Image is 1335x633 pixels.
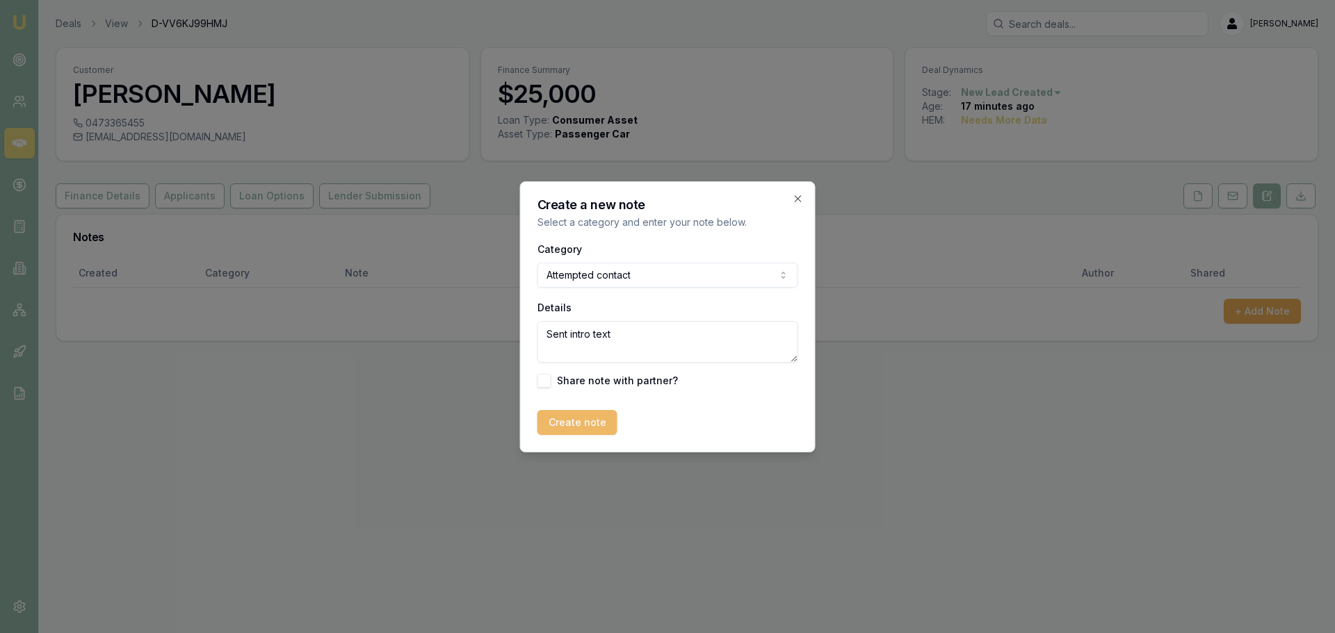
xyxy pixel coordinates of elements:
[537,321,798,363] textarea: Sent intro text
[537,243,582,255] label: Category
[537,410,617,435] button: Create note
[537,215,798,229] p: Select a category and enter your note below.
[537,302,572,313] label: Details
[557,376,678,386] label: Share note with partner?
[537,199,798,211] h2: Create a new note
